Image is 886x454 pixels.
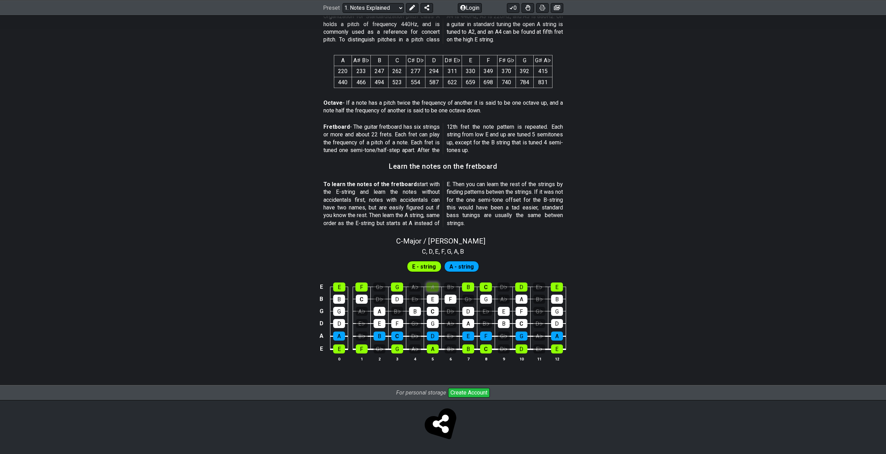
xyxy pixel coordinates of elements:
span: D [429,247,433,256]
th: A [334,55,352,66]
strong: To learn the notes of the fretboard [323,181,417,188]
button: Print [536,3,549,13]
th: G [516,55,533,66]
span: A [454,247,458,256]
th: 10 [512,355,530,363]
div: B [462,282,474,292]
div: A [551,332,563,341]
span: Click to store and share! [426,409,460,443]
p: - According to the International Organization for Standardization pitch class A holds a pitch of ... [323,5,563,44]
th: 12 [548,355,566,363]
th: D♯ E♭ [443,55,462,66]
div: C [391,332,403,341]
div: B♭ [444,282,456,292]
button: Login [458,3,482,13]
div: F [445,295,456,304]
div: E [462,332,474,341]
td: 262 [388,66,406,77]
div: G [333,307,345,316]
div: D♭ [445,307,456,316]
strong: Fretboard [323,124,350,130]
span: , [458,247,461,256]
p: - If a note has a pitch twice the frequency of another it is said to be one octave up, and a note... [323,99,563,115]
div: E♭ [533,282,545,292]
div: B [333,295,345,304]
div: G♭ [409,319,421,328]
td: 415 [533,66,552,77]
td: G [317,305,326,317]
div: E [333,344,345,353]
th: E [462,55,479,66]
td: 784 [516,77,533,88]
div: D♭ [498,344,510,353]
th: F [479,55,497,66]
span: B [460,247,464,256]
div: G [480,295,492,304]
th: 2 [370,355,388,363]
div: B [462,344,474,353]
div: G [391,344,403,353]
div: A♭ [356,307,368,316]
div: A [516,295,527,304]
div: E [374,319,385,328]
div: G [427,319,439,328]
th: 0 [330,355,348,363]
td: 494 [370,77,388,88]
th: 7 [459,355,477,363]
th: D [425,55,443,66]
th: 6 [441,355,459,363]
td: E [317,342,326,356]
span: First enable full edit mode to edit [412,262,436,272]
td: 587 [425,77,443,88]
div: A♭ [409,282,421,292]
div: A♭ [409,344,421,353]
h3: Learn the notes on the fretboard [389,162,497,170]
button: Create Account [448,388,490,398]
td: 698 [479,77,497,88]
div: B♭ [356,332,368,341]
div: F [356,344,368,353]
div: G [516,332,527,341]
div: E [427,295,439,304]
div: D♭ [497,282,510,292]
th: 9 [495,355,512,363]
span: , [433,247,436,256]
th: F♯ G♭ [497,55,516,66]
div: D [515,282,527,292]
th: B [370,55,388,66]
div: E♭ [445,332,456,341]
div: D [427,332,439,341]
span: E [435,247,439,256]
td: 392 [516,66,533,77]
div: B [551,295,563,304]
th: 1 [353,355,370,363]
div: G♭ [533,307,545,316]
div: E [551,344,563,353]
th: 5 [424,355,441,363]
td: 277 [406,66,425,77]
th: 8 [477,355,495,363]
td: 440 [334,77,352,88]
div: D♭ [533,319,545,328]
div: B♭ [533,295,545,304]
td: 294 [425,66,443,77]
div: A [462,319,474,328]
div: G [391,282,403,292]
td: 220 [334,66,352,77]
div: B [498,319,510,328]
div: G♭ [462,295,474,304]
span: , [451,247,454,256]
section: Scale pitch classes [419,245,467,256]
div: A [333,332,345,341]
th: C [388,55,406,66]
div: D [462,307,474,316]
span: First enable full edit mode to edit [449,262,474,272]
div: E [333,282,345,292]
div: F [391,319,403,328]
th: 11 [530,355,548,363]
td: 233 [352,66,370,77]
td: 311 [443,66,462,77]
td: 466 [352,77,370,88]
div: D [391,295,403,304]
th: 3 [388,355,406,363]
